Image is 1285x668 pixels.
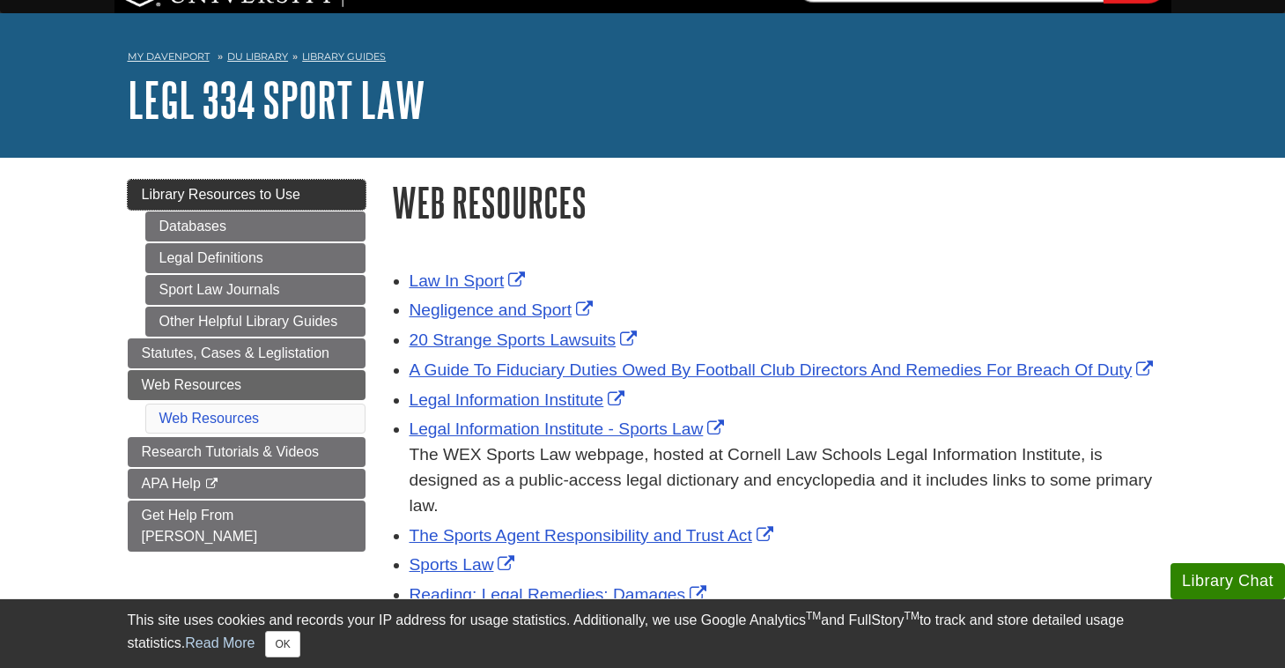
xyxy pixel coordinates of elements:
a: Link opens in new window [410,301,598,319]
a: Link opens in new window [410,360,1158,379]
span: Get Help From [PERSON_NAME] [142,508,258,544]
nav: breadcrumb [128,45,1158,73]
a: Other Helpful Library Guides [145,307,366,337]
a: Link opens in new window [410,585,712,604]
a: Web Resources [128,370,366,400]
a: My Davenport [128,49,210,64]
h1: Web Resources [392,180,1158,225]
a: Get Help From [PERSON_NAME] [128,501,366,552]
a: Sport Law Journals [145,275,366,305]
a: Legal Definitions [145,243,366,273]
a: Link opens in new window [410,330,642,349]
span: Library Resources to Use [142,187,301,202]
sup: TM [806,610,821,622]
a: Link opens in new window [410,390,630,409]
div: Guide Page Menu [128,180,366,552]
sup: TM [905,610,919,622]
a: APA Help [128,469,366,499]
a: Link opens in new window [410,419,729,438]
span: Statutes, Cases & Leglistation [142,345,329,360]
button: Close [265,631,299,657]
a: Research Tutorials & Videos [128,437,366,467]
span: APA Help [142,476,201,491]
a: Read More [185,635,255,650]
i: This link opens in a new window [204,479,219,490]
a: Link opens in new window [410,271,530,290]
a: Library Resources to Use [128,180,366,210]
a: Web Resources [159,411,260,426]
a: Databases [145,212,366,241]
a: Library Guides [302,50,386,63]
button: Library Chat [1171,563,1285,599]
div: This site uses cookies and records your IP address for usage statistics. Additionally, we use Goo... [128,610,1158,657]
span: Research Tutorials & Videos [142,444,320,459]
div: The WEX Sports Law webpage, hosted at Cornell Law Schools Legal Information Institute, is designe... [410,442,1158,518]
a: DU Library [227,50,288,63]
a: Link opens in new window [410,526,778,545]
a: Link opens in new window [410,555,520,574]
a: Statutes, Cases & Leglistation [128,338,366,368]
a: LEGL 334 Sport Law [128,72,425,127]
span: Web Resources [142,377,242,392]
